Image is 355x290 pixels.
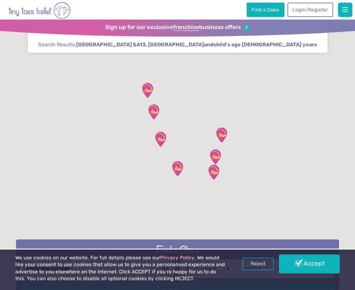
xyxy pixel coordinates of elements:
[169,160,186,177] div: Kenfig National Nature Reserve
[139,82,156,99] div: Y Stiwdio
[247,3,285,17] a: Find a Class
[146,104,162,120] div: Dyffryn Clydach Memorial Hall
[207,149,224,165] div: Bryncethin Community Centre
[287,3,333,17] a: Login/Register
[152,131,169,147] div: St Pauls Centre
[76,41,204,48] span: [GEOGRAPHIC_DATA] SA13, [GEOGRAPHIC_DATA]
[105,24,250,31] a: Sign up for our exclusivefranchisebusiness offers
[15,254,226,282] p: We use cookies on our website. For full details please see our . We would like your consent to us...
[160,255,194,261] a: Privacy Policy
[279,254,340,273] a: Accept
[206,164,222,180] div: St. John Training Centre
[76,41,317,48] strong: and
[20,243,335,256] h2: Find a Class
[173,24,199,31] strong: franchise
[213,41,317,48] span: child's age [DEMOGRAPHIC_DATA] years
[8,1,70,20] img: tiny toes ballet
[242,258,274,270] a: Reject
[213,127,230,143] div: Halo Ogmore Valley Life Centre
